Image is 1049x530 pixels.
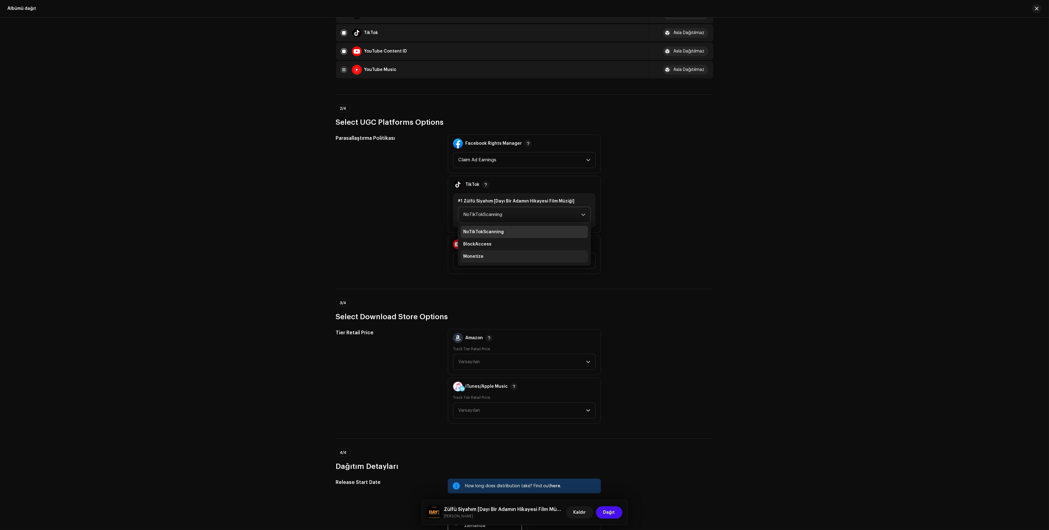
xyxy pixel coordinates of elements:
[364,68,397,72] div: YouTube Music
[458,354,586,370] span: Varsayılan
[596,506,622,519] button: Dağıt
[465,336,483,340] div: Amazon
[465,482,596,490] div: How long does distribution take? Find out .
[586,354,590,370] div: dropdown trigger
[453,395,490,400] label: Track Tier Retail Price
[427,505,442,520] img: 07618211-5491-4f0f-a766-fc24cadbbdf5
[336,135,438,142] h5: Parasallaştırma Politikası
[574,506,586,519] span: Kaldır
[550,484,560,488] span: here
[458,408,480,413] span: Varsayılan
[340,107,346,110] span: 2/4
[340,451,347,454] span: 4/4
[336,329,438,336] h5: Tier Retail Price
[465,384,508,389] div: iTunes/Apple Music
[586,152,590,168] div: dropdown trigger
[458,223,590,265] ul: Option List
[458,152,586,168] span: Claim Ad Earnings
[461,226,588,238] li: NoTikTokScanning
[566,506,594,519] button: Kaldır
[340,301,346,305] span: 3/4
[336,117,713,127] h3: Select UGC Platforms Options
[463,241,491,247] span: BlockAccess
[674,49,705,53] div: Asla Dağıtılmaz
[581,207,586,222] div: dropdown trigger
[444,506,564,513] h5: Zülfü Siyahım [Dayı Bir Adamın Hikayesi Film Müziği]
[461,238,588,250] li: BlockAccess
[674,68,705,72] div: Asla Dağıtılmaz
[674,31,705,35] div: Asla Dağıtılmaz
[458,198,591,204] div: #1 Zülfü Siyahım [Dayı Bir Adamın Hikayesi Film Müziği]
[461,250,588,263] li: Monetize
[444,513,564,519] small: Zülfü Siyahım [Dayı Bir Adamın Hikayesi Film Müziği]
[463,207,581,222] span: NoTikTokScanning
[586,403,590,418] div: dropdown trigger
[7,6,36,11] div: Albümü dağıt
[465,182,479,187] div: TikTok
[336,479,438,486] h5: Release Start Date
[463,253,483,260] span: Monetize
[364,31,378,35] div: TikTok
[465,141,522,146] div: Facebook Rights Manager
[458,359,480,364] span: Varsayılan
[453,347,490,351] label: Track Tier Retail Price
[458,403,586,418] span: Varsayılan
[336,461,713,471] h3: Dağıtım Detayları
[463,229,504,235] span: NoTikTokScanning
[603,506,615,519] span: Dağıt
[336,312,713,322] h3: Select Download Store Options
[364,49,407,53] div: YouTube Content ID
